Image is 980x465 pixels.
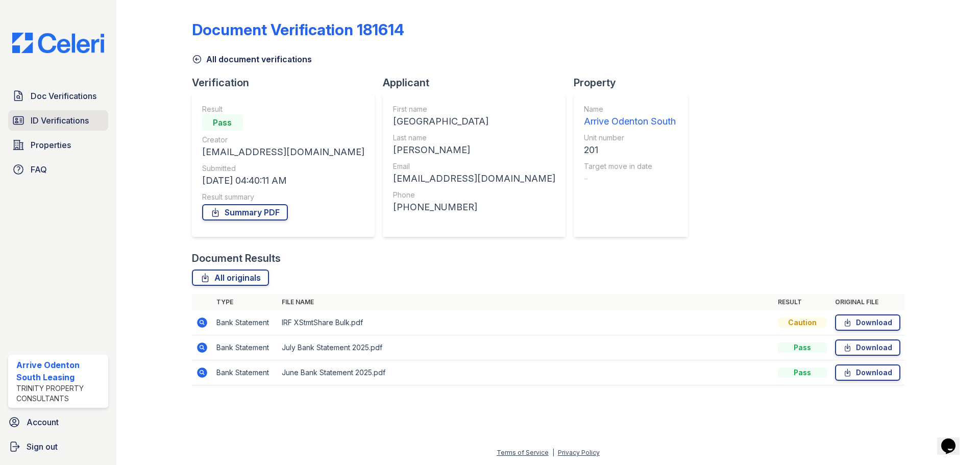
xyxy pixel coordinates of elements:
[202,114,243,131] div: Pass
[8,86,108,106] a: Doc Verifications
[393,133,555,143] div: Last name
[27,440,58,453] span: Sign out
[192,76,383,90] div: Verification
[584,133,676,143] div: Unit number
[393,143,555,157] div: [PERSON_NAME]
[393,172,555,186] div: [EMAIL_ADDRESS][DOMAIN_NAME]
[202,145,364,159] div: [EMAIL_ADDRESS][DOMAIN_NAME]
[31,139,71,151] span: Properties
[831,294,904,310] th: Original file
[27,416,59,428] span: Account
[497,449,549,456] a: Terms of Service
[778,368,827,378] div: Pass
[584,104,676,129] a: Name Arrive Odenton South
[278,294,774,310] th: File name
[16,359,104,383] div: Arrive Odenton South Leasing
[584,172,676,186] div: -
[31,90,96,102] span: Doc Verifications
[4,33,112,53] img: CE_Logo_Blue-a8612792a0a2168367f1c8372b55b34899dd931a85d93a1a3d3e32e68fde9ad4.png
[278,335,774,360] td: July Bank Statement 2025.pdf
[937,424,970,455] iframe: chat widget
[552,449,554,456] div: |
[778,342,827,353] div: Pass
[558,449,600,456] a: Privacy Policy
[4,436,112,457] a: Sign out
[393,114,555,129] div: [GEOGRAPHIC_DATA]
[393,190,555,200] div: Phone
[202,135,364,145] div: Creator
[192,270,269,286] a: All originals
[202,163,364,174] div: Submitted
[835,364,900,381] a: Download
[393,161,555,172] div: Email
[202,104,364,114] div: Result
[192,53,312,65] a: All document verifications
[584,114,676,129] div: Arrive Odenton South
[192,20,404,39] div: Document Verification 181614
[31,114,89,127] span: ID Verifications
[192,251,281,265] div: Document Results
[212,294,278,310] th: Type
[278,310,774,335] td: IRF XStmtShare Bulk.pdf
[8,159,108,180] a: FAQ
[212,310,278,335] td: Bank Statement
[774,294,831,310] th: Result
[584,104,676,114] div: Name
[8,135,108,155] a: Properties
[8,110,108,131] a: ID Verifications
[383,76,574,90] div: Applicant
[4,412,112,432] a: Account
[202,192,364,202] div: Result summary
[393,104,555,114] div: First name
[393,200,555,214] div: [PHONE_NUMBER]
[584,161,676,172] div: Target move in date
[202,204,288,221] a: Summary PDF
[31,163,47,176] span: FAQ
[835,314,900,331] a: Download
[584,143,676,157] div: 201
[278,360,774,385] td: June Bank Statement 2025.pdf
[574,76,696,90] div: Property
[16,383,104,404] div: Trinity Property Consultants
[835,339,900,356] a: Download
[778,317,827,328] div: Caution
[212,360,278,385] td: Bank Statement
[202,174,364,188] div: [DATE] 04:40:11 AM
[212,335,278,360] td: Bank Statement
